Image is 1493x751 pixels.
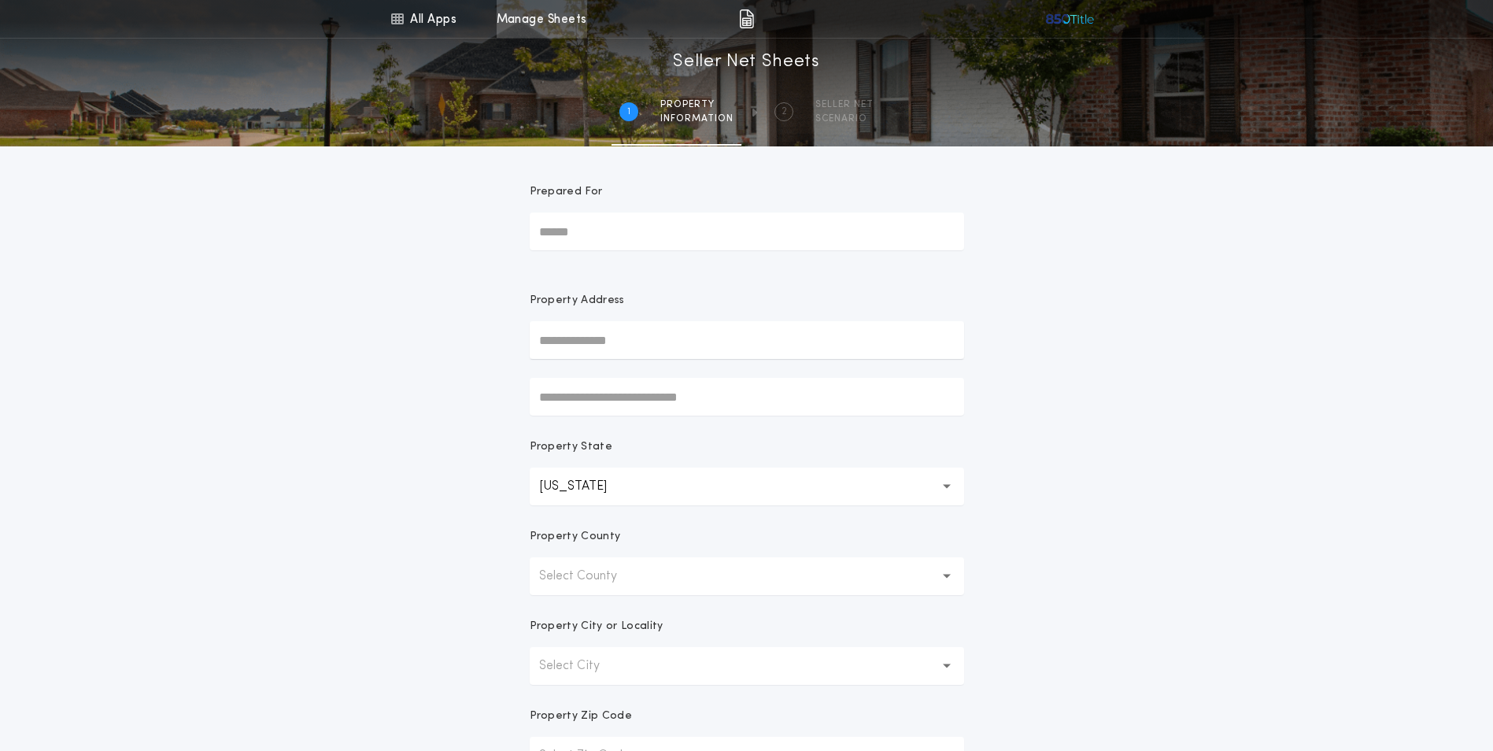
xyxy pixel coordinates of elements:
[530,708,632,724] p: Property Zip Code
[782,105,787,118] h2: 2
[627,105,630,118] h2: 1
[530,619,663,634] p: Property City or Locality
[815,98,874,111] span: SELLER NET
[660,98,734,111] span: Property
[1044,11,1096,27] img: vs-icon
[530,439,612,455] p: Property State
[530,529,621,545] p: Property County
[739,9,754,28] img: img
[660,113,734,125] span: information
[530,557,964,595] button: Select County
[530,647,964,685] button: Select City
[539,657,625,675] p: Select City
[539,477,632,496] p: [US_STATE]
[530,213,964,250] input: Prepared For
[530,468,964,505] button: [US_STATE]
[539,567,642,586] p: Select County
[530,293,964,309] p: Property Address
[530,184,603,200] p: Prepared For
[673,50,820,75] h1: Seller Net Sheets
[815,113,874,125] span: SCENARIO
